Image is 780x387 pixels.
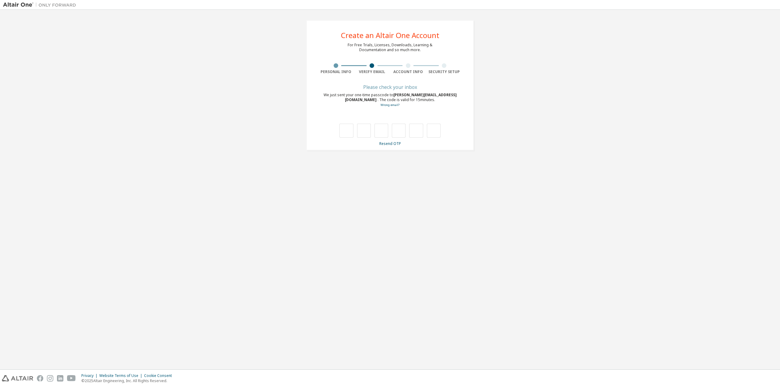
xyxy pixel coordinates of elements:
p: © 2025 Altair Engineering, Inc. All Rights Reserved. [81,378,175,383]
div: Create an Altair One Account [341,32,439,39]
div: For Free Trials, Licenses, Downloads, Learning & Documentation and so much more. [348,43,432,52]
span: [PERSON_NAME][EMAIL_ADDRESS][DOMAIN_NAME] [345,92,457,102]
img: youtube.svg [67,375,76,382]
div: Security Setup [426,69,463,74]
img: facebook.svg [37,375,43,382]
div: Account Info [390,69,426,74]
div: Privacy [81,373,99,378]
div: Personal Info [318,69,354,74]
div: We just sent your one-time passcode to . The code is valid for 15 minutes. [318,93,462,107]
a: Resend OTP [379,141,401,146]
div: Verify Email [354,69,390,74]
div: Cookie Consent [144,373,175,378]
img: instagram.svg [47,375,53,382]
img: Altair One [3,2,79,8]
div: Website Terms of Use [99,373,144,378]
img: altair_logo.svg [2,375,33,382]
img: linkedin.svg [57,375,63,382]
div: Please check your inbox [318,85,462,89]
a: Go back to the registration form [381,103,399,107]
